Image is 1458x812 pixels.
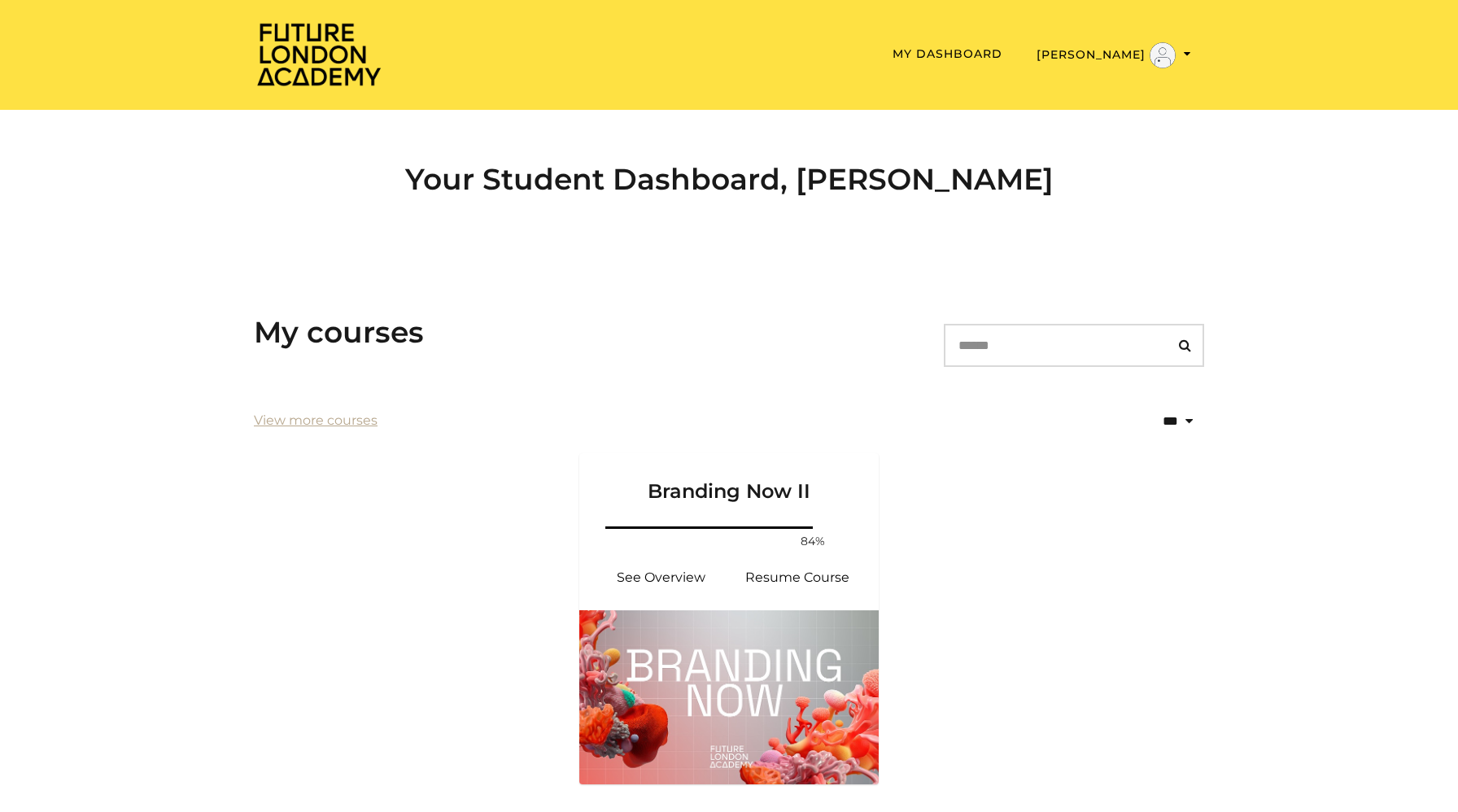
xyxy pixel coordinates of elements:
a: Branding Now II: See Overview [592,558,729,597]
span: 84% [793,533,832,550]
a: Branding Now II [579,453,879,523]
h2: Your Student Dashboard, [PERSON_NAME] [254,162,1204,197]
h3: Branding Now II [599,453,859,504]
img: Home Page [254,21,384,87]
a: My Dashboard [893,46,1002,61]
a: View more courses [254,411,378,430]
a: Branding Now II: Resume Course [729,558,866,597]
select: status [1110,402,1204,440]
button: Toggle menu [1032,41,1196,69]
h3: My courses [254,315,424,350]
